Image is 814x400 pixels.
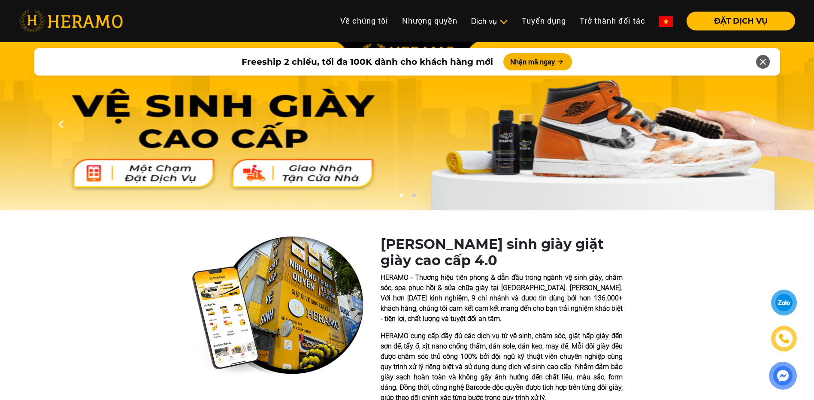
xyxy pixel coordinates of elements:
[659,16,673,27] img: vn-flag.png
[471,15,508,27] div: Dịch vụ
[503,53,572,70] button: Nhận mã ngay
[515,12,573,30] a: Tuyển dụng
[687,12,795,30] button: ĐẶT DỊCH VỤ
[19,10,123,32] img: heramo-logo.png
[242,55,493,68] span: Freeship 2 chiều, tối đa 100K dành cho khách hàng mới
[771,326,797,352] a: phone-icon
[381,273,623,324] p: HERAMO - Thương hiệu tiên phong & dẫn đầu trong ngành vệ sinh giày, chăm sóc, spa phục hồi & sửa ...
[573,12,652,30] a: Trở thành đối tác
[409,193,418,202] button: 2
[499,18,508,26] img: subToggleIcon
[395,12,464,30] a: Nhượng quyền
[680,17,795,25] a: ĐẶT DỊCH VỤ
[381,236,623,269] h1: [PERSON_NAME] sinh giày giặt giày cao cấp 4.0
[777,332,791,345] img: phone-icon
[192,236,363,377] img: heramo-quality-banner
[396,193,405,202] button: 1
[333,12,395,30] a: Về chúng tôi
